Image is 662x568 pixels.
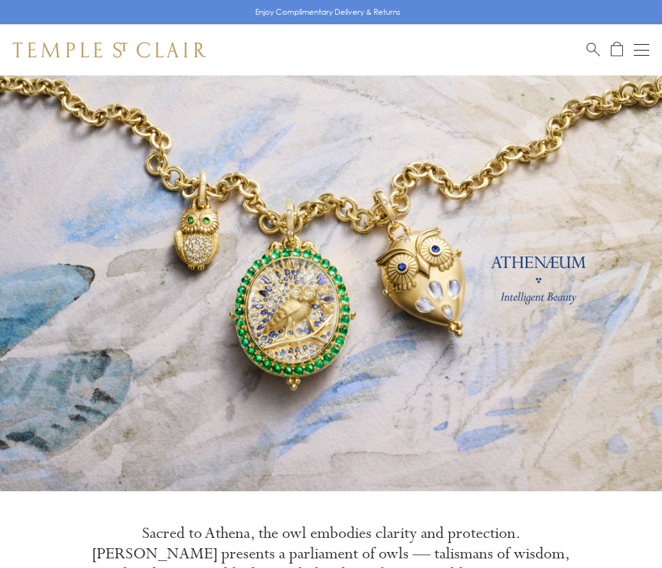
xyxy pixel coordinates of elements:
a: Open Shopping Bag [611,42,623,58]
img: Temple St. Clair [13,42,206,58]
button: Open navigation [634,42,649,58]
a: Search [587,42,600,58]
p: Enjoy Complimentary Delivery & Returns [255,6,400,19]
